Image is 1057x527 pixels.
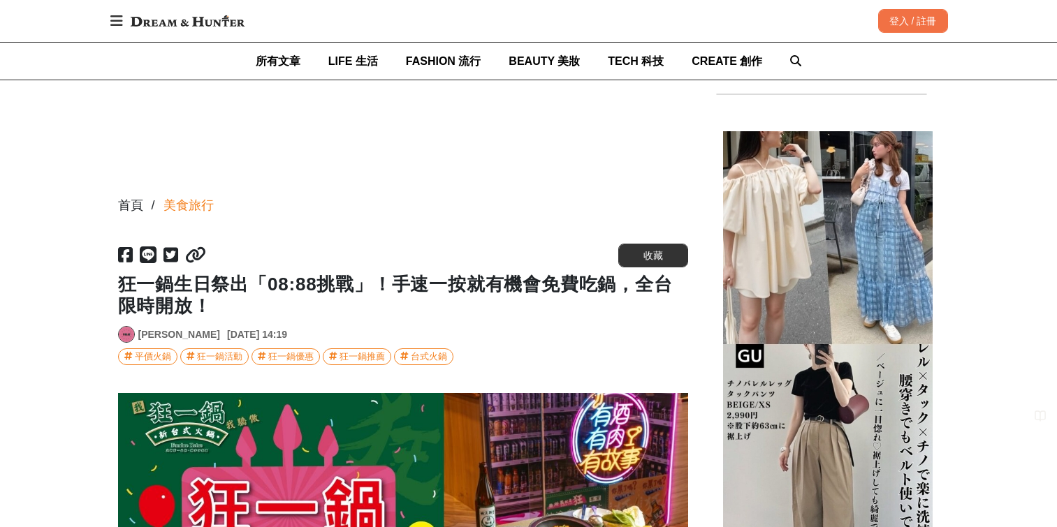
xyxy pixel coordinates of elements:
[256,43,300,80] a: 所有文章
[406,55,481,67] span: FASHION 流行
[118,196,143,215] div: 首頁
[256,55,300,67] span: 所有文章
[118,274,688,317] h1: 狂一鍋生日祭出「08:88挑戰」！手速一按就有機會免費吃鍋，全台限時開放！
[124,8,252,34] img: Dream & Hunter
[340,349,385,364] div: 狂一鍋推薦
[692,43,762,80] a: CREATE 創作
[509,55,580,67] span: BEAUTY 美妝
[323,348,391,365] a: 狂一鍋推薦
[509,43,580,80] a: BEAUTY 美妝
[328,55,378,67] span: LIFE 生活
[119,327,134,342] img: Avatar
[180,348,249,365] a: 狂一鍋活動
[152,196,155,215] div: /
[135,349,171,364] div: 平價火鍋
[608,55,664,67] span: TECH 科技
[252,348,320,365] a: 狂一鍋優惠
[406,43,481,80] a: FASHION 流行
[227,327,287,342] div: [DATE] 14:19
[608,43,664,80] a: TECH 科技
[118,326,135,343] a: Avatar
[138,327,220,342] a: [PERSON_NAME]
[268,349,314,364] div: 狂一鍋優惠
[328,43,378,80] a: LIFE 生活
[692,55,762,67] span: CREATE 創作
[411,349,447,364] div: 台式火鍋
[618,244,688,267] button: 收藏
[197,349,242,364] div: 狂一鍋活動
[394,348,453,365] a: 台式火鍋
[118,348,177,365] a: 平價火鍋
[163,196,214,215] a: 美食旅行
[878,9,948,33] div: 登入 / 註冊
